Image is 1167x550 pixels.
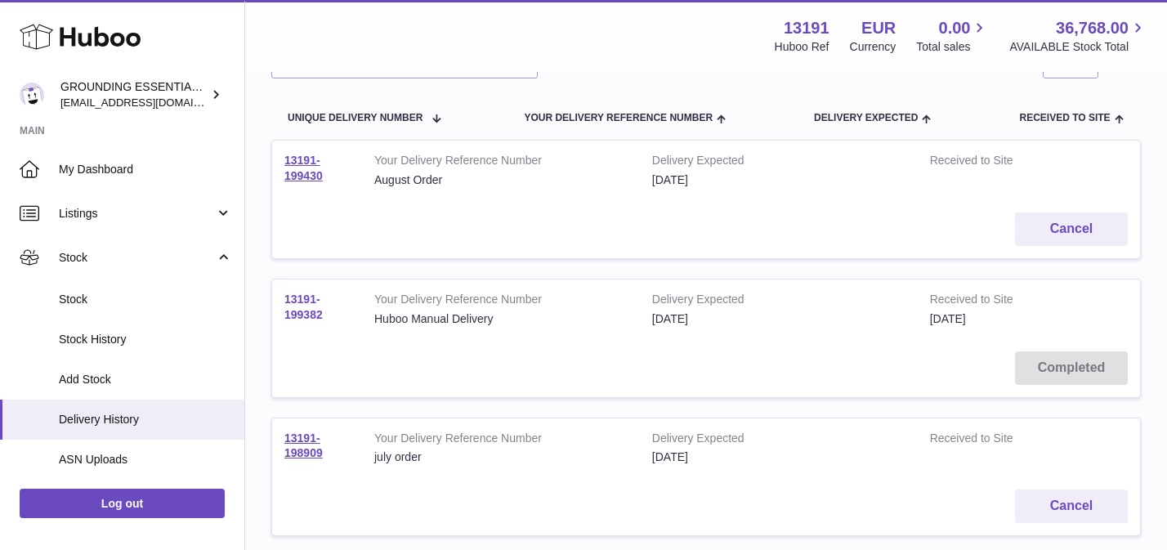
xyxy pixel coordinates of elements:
div: [DATE] [652,172,905,188]
span: Stock History [59,332,232,347]
a: 13191-199382 [284,293,323,321]
strong: Received to Site [930,292,1062,311]
strong: Your Delivery Reference Number [374,431,628,450]
span: Total sales [916,39,989,55]
strong: 13191 [784,17,829,39]
button: Cancel [1015,490,1128,523]
span: 36,768.00 [1056,17,1129,39]
strong: Received to Site [930,431,1062,450]
strong: Your Delivery Reference Number [374,153,628,172]
strong: Delivery Expected [652,431,905,450]
span: Delivery History [59,412,232,427]
img: espenwkopperud@gmail.com [20,83,44,107]
span: ASN Uploads [59,452,232,467]
span: Listings [59,206,215,221]
span: Delivery Expected [814,113,918,123]
span: My Dashboard [59,162,232,177]
span: Stock [59,250,215,266]
span: Unique Delivery Number [288,113,423,123]
span: AVAILABLE Stock Total [1009,39,1147,55]
button: Cancel [1015,212,1128,246]
div: August Order [374,172,628,188]
a: 36,768.00 AVAILABLE Stock Total [1009,17,1147,55]
span: Stock [59,292,232,307]
a: Log out [20,489,225,518]
span: Your Delivery Reference Number [524,113,713,123]
strong: Received to Site [930,153,1062,172]
span: 0.00 [939,17,971,39]
div: [DATE] [652,311,905,327]
div: Huboo Manual Delivery [374,311,628,327]
div: july order [374,449,628,465]
div: [DATE] [652,449,905,465]
strong: Delivery Expected [652,292,905,311]
span: Received to Site [1019,113,1110,123]
strong: Delivery Expected [652,153,905,172]
span: [DATE] [930,312,966,325]
a: 13191-199430 [284,154,323,182]
a: 0.00 Total sales [916,17,989,55]
strong: Your Delivery Reference Number [374,292,628,311]
strong: EUR [861,17,896,39]
span: [EMAIL_ADDRESS][DOMAIN_NAME] [60,96,240,109]
div: Currency [850,39,896,55]
div: GROUNDING ESSENTIALS INTERNATIONAL SLU [60,79,208,110]
div: Huboo Ref [775,39,829,55]
a: 13191-198909 [284,432,323,460]
span: Add Stock [59,372,232,387]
